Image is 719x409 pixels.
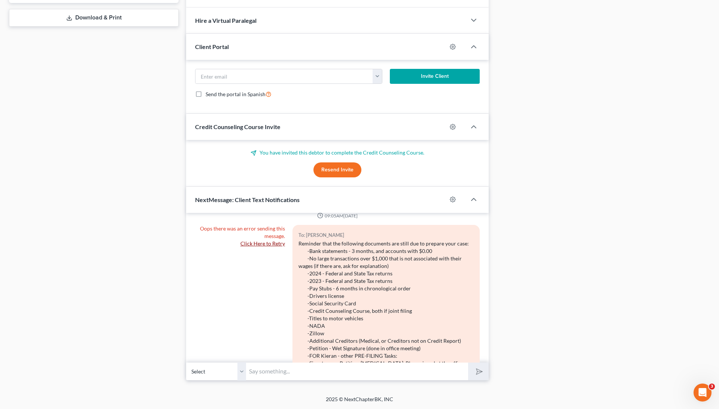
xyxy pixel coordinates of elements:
span: 3 [709,384,715,390]
span: Send the portal in Spanish [206,91,266,97]
div: 2025 © NextChapterBK, INC [146,396,573,409]
div: To: [PERSON_NAME] [298,231,474,239]
span: Client Portal [195,43,229,50]
a: Download & Print [9,9,179,27]
p: You have invited this debtor to complete the Credit Counseling Course. [195,149,480,156]
span: Oops there was an error sending this message. [200,225,285,239]
div: 09:05AM[DATE] [195,213,480,219]
input: Say something... [246,362,468,381]
button: Resend Invite [313,162,361,177]
span: Credit Counseling Course Invite [195,123,280,130]
button: Invite Client [390,69,480,84]
span: Hire a Virtual Paralegal [195,17,257,24]
input: Enter email [195,69,373,83]
span: NextMessage: Client Text Notifications [195,196,300,203]
a: Click Here to Retry [240,240,285,247]
iframe: Intercom live chat [694,384,712,402]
